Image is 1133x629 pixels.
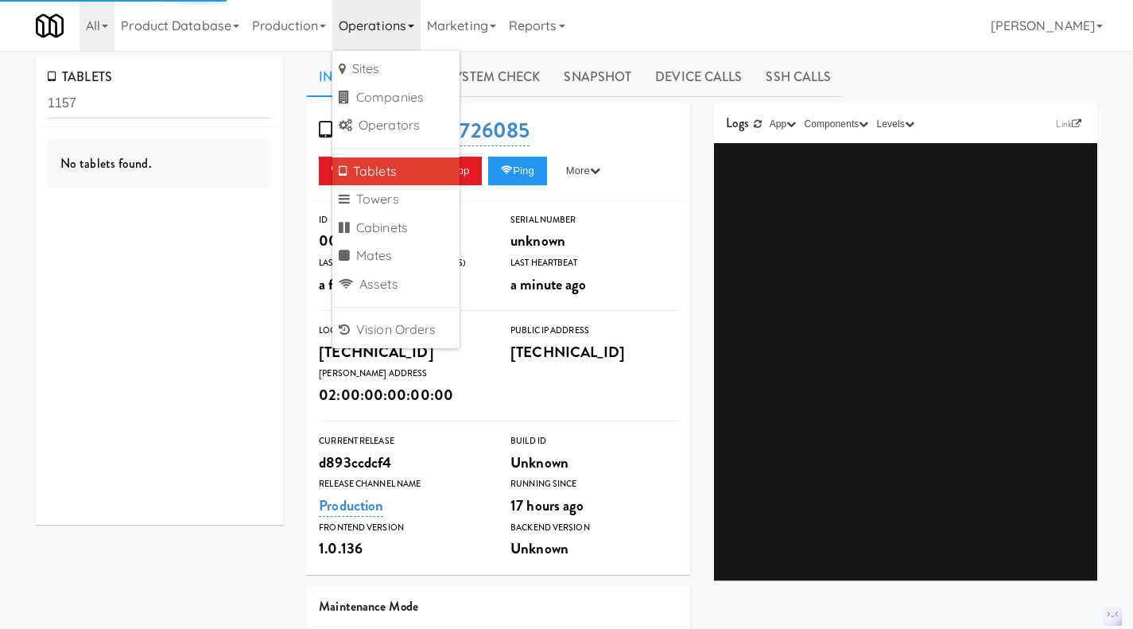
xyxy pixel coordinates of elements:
div: Frontend Version [319,520,487,536]
button: More [553,157,613,185]
div: Last Heartbeat [510,255,678,271]
a: Info [307,57,362,97]
a: Assets [332,270,460,299]
a: Snapshot [552,57,643,97]
div: Unknown [510,449,678,476]
div: Serial Number [510,212,678,228]
button: Ping [488,157,547,185]
span: a few seconds ago [319,274,423,295]
div: [PERSON_NAME] Address [319,366,487,382]
div: Release Channel Name [319,476,487,492]
span: 17 hours ago [510,495,584,516]
a: Production [319,495,383,517]
div: [TECHNICAL_ID] [510,339,678,366]
div: Build Id [510,433,678,449]
div: Public IP Address [510,323,678,339]
span: a minute ago [510,274,586,295]
div: Running Since [510,476,678,492]
span: Logs [726,114,749,132]
a: Device Calls [643,57,754,97]
div: ID [319,212,487,228]
button: Levels [873,116,918,132]
a: Tablets [332,157,460,186]
div: [TECHNICAL_ID] [319,339,487,366]
a: Mates [332,242,460,270]
a: System Check [436,57,552,97]
a: Vision Orders [332,316,460,344]
a: Companies [332,83,460,112]
div: 02:00:00:00:00:00 [319,382,487,409]
a: Cabinets [332,214,460,243]
a: Sites [332,55,460,83]
div: Local IP Address [319,323,487,339]
div: Current Release [319,433,487,449]
button: Reboot [319,157,387,185]
div: Unknown [510,535,678,562]
button: App [766,116,801,132]
a: SSH Calls [754,57,843,97]
div: Last Connected (Remote Access) [319,255,487,271]
div: Backend Version [510,520,678,536]
a: Towers [332,185,460,214]
div: d893ccdcf4 [319,449,487,476]
span: TABLETS [48,68,112,86]
div: 1.0.136 [319,535,487,562]
span: No tablets found. [60,154,152,173]
div: 0000573234726085 [319,227,487,254]
input: Search tablets [48,89,271,118]
span: Maintenance Mode [319,597,418,615]
div: unknown [510,227,678,254]
img: Micromart [36,12,64,40]
a: Link [1052,116,1085,132]
button: Components [800,116,872,132]
a: Operators [332,111,460,140]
